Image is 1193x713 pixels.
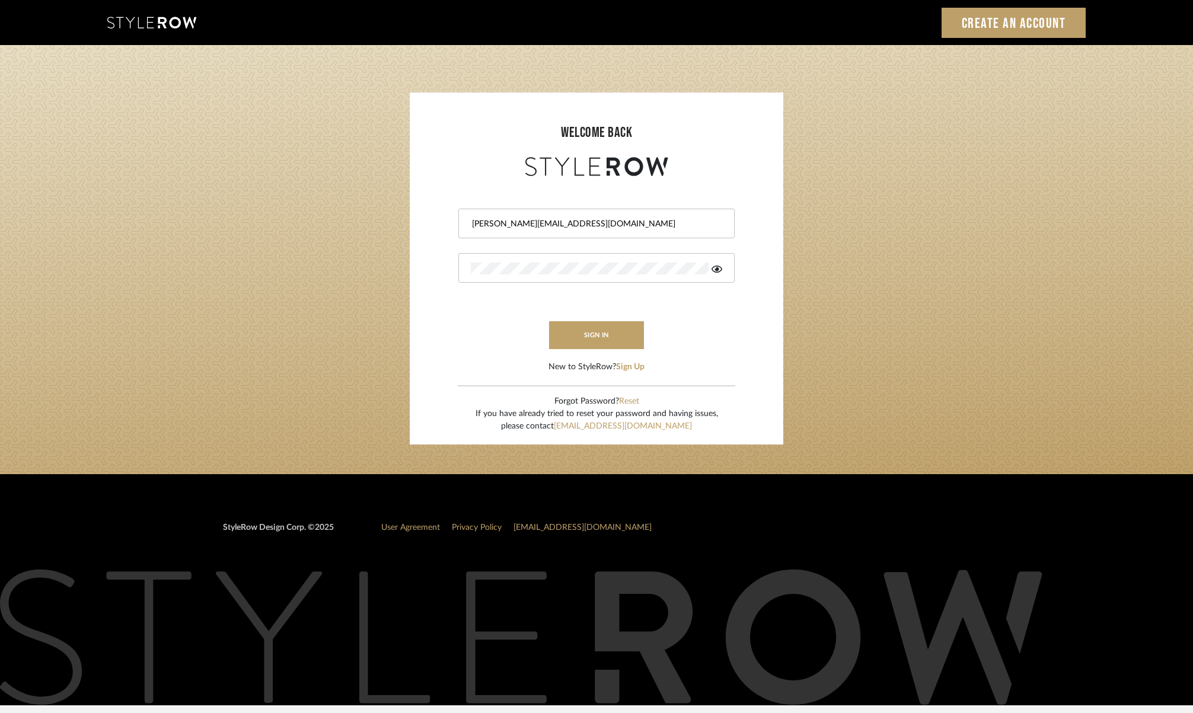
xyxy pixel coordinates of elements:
a: User Agreement [381,523,440,532]
button: Sign Up [616,361,645,373]
button: Reset [619,395,639,408]
a: Create an Account [942,8,1086,38]
a: Privacy Policy [452,523,502,532]
button: sign in [549,321,644,349]
div: New to StyleRow? [548,361,645,373]
div: welcome back [422,122,771,143]
div: StyleRow Design Corp. ©2025 [223,522,334,543]
a: [EMAIL_ADDRESS][DOMAIN_NAME] [513,523,652,532]
div: Forgot Password? [476,395,718,408]
a: [EMAIL_ADDRESS][DOMAIN_NAME] [554,422,692,430]
div: If you have already tried to reset your password and having issues, please contact [476,408,718,433]
input: Email Address [471,218,719,230]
